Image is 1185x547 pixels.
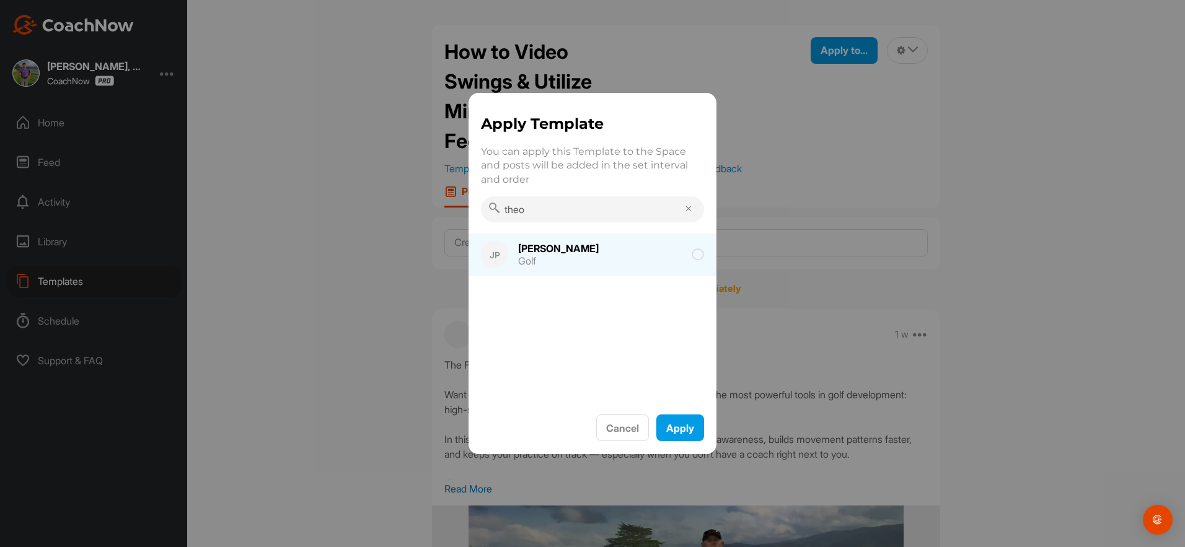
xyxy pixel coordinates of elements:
div: Golf [518,256,599,266]
div: [PERSON_NAME] [518,243,599,253]
p: You can apply this Template to the Space and posts will be added in the set interval and order [481,145,704,186]
input: Search space... [481,196,704,222]
h1: Apply Template [481,113,704,135]
button: Cancel [596,414,649,441]
button: Apply [656,414,704,441]
div: JP [481,241,508,268]
div: Open Intercom Messenger [1143,505,1173,535]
